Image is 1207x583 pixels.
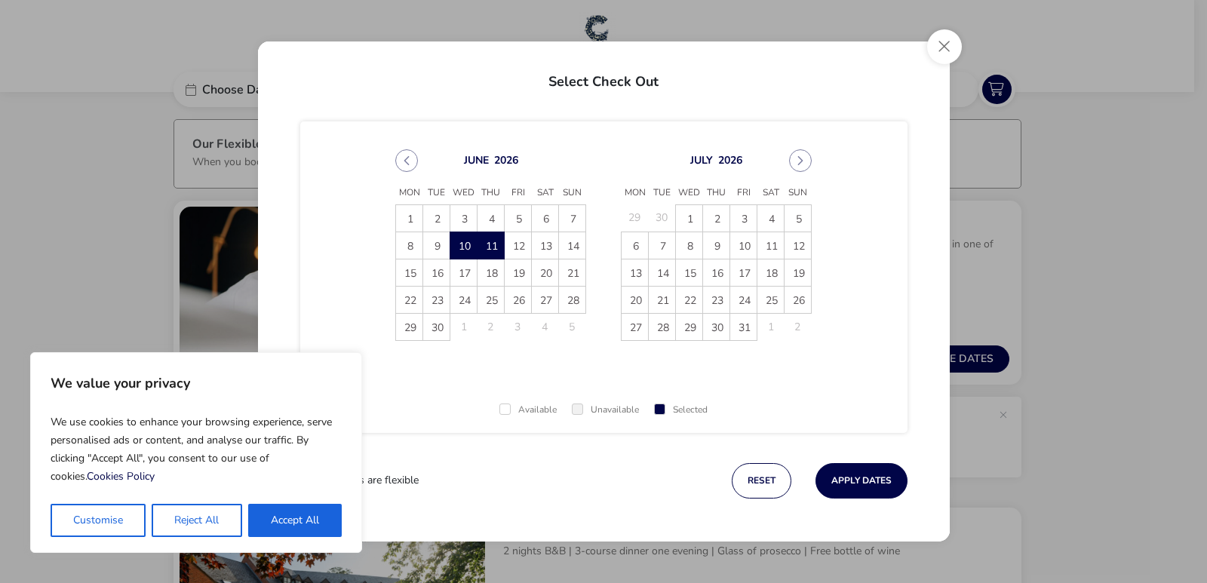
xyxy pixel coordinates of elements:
span: 12 [505,233,532,259]
td: 27 [532,286,559,313]
span: 18 [478,260,505,287]
span: Wed [676,182,703,204]
span: 14 [650,260,676,287]
span: 7 [650,233,676,259]
h2: Select Check Out [270,57,938,100]
span: 25 [478,287,505,314]
button: reset [732,463,791,499]
button: Choose Month [464,152,489,167]
span: 14 [560,233,586,259]
span: Mon [622,182,649,204]
span: 1 [677,206,703,232]
span: Sat [757,182,785,204]
td: 10 [730,232,757,259]
td: 28 [649,313,676,340]
td: 29 [676,313,703,340]
td: 22 [676,286,703,313]
span: 22 [397,287,423,314]
span: Sun [785,182,812,204]
span: 11 [478,233,505,259]
span: Thu [703,182,730,204]
button: Previous Month [395,149,418,172]
td: 16 [703,259,730,286]
td: 4 [757,204,785,232]
span: 13 [533,233,559,259]
span: Fri [730,182,757,204]
span: Tue [649,182,676,204]
td: 22 [396,286,423,313]
span: 30 [704,315,730,341]
span: 2 [704,206,730,232]
span: 22 [677,287,703,314]
td: 24 [450,286,478,313]
td: 1 [757,313,785,340]
td: 8 [676,232,703,259]
span: 21 [560,260,586,287]
button: Choose Year [494,152,518,167]
td: 9 [423,232,450,259]
span: 28 [560,287,586,314]
p: We value your privacy [51,368,342,398]
td: 2 [478,313,505,340]
span: 12 [785,233,812,259]
span: 9 [704,233,730,259]
span: 8 [677,233,703,259]
span: 23 [424,287,450,314]
span: 15 [397,260,423,287]
td: 14 [559,232,586,259]
td: 7 [649,232,676,259]
td: 19 [505,259,532,286]
span: 3 [451,206,478,232]
span: 16 [424,260,450,287]
span: 28 [650,315,676,341]
td: 18 [757,259,785,286]
td: 1 [450,313,478,340]
td: 26 [785,286,812,313]
td: 18 [478,259,505,286]
td: 1 [676,204,703,232]
td: 23 [703,286,730,313]
span: 24 [451,287,478,314]
span: 13 [622,260,649,287]
span: 7 [560,206,586,232]
td: 29 [396,313,423,340]
button: Choose Year [718,152,742,167]
span: 23 [704,287,730,314]
td: 20 [622,286,649,313]
span: 5 [505,206,532,232]
span: 11 [758,233,785,259]
span: Fri [505,182,532,204]
td: 15 [676,259,703,286]
div: Available [499,405,557,415]
td: 3 [505,313,532,340]
span: 10 [451,233,478,259]
td: 14 [649,259,676,286]
span: 29 [397,315,423,341]
span: 20 [622,287,649,314]
button: Reject All [152,504,241,537]
td: 2 [423,204,450,232]
span: 30 [424,315,450,341]
td: 27 [622,313,649,340]
td: 1 [396,204,423,232]
span: 4 [758,206,785,232]
span: 26 [785,287,812,314]
td: 2 [785,313,812,340]
span: 27 [622,315,649,341]
td: 17 [450,259,478,286]
td: 30 [649,204,676,232]
span: Sat [532,182,559,204]
div: Selected [654,405,708,415]
button: Apply Dates [815,463,908,499]
td: 17 [730,259,757,286]
td: 3 [730,204,757,232]
span: 9 [424,233,450,259]
span: 2 [424,206,450,232]
td: 13 [532,232,559,259]
span: 3 [731,206,757,232]
span: 18 [758,260,785,287]
span: 25 [758,287,785,314]
td: 6 [622,232,649,259]
span: 4 [478,206,505,232]
td: 12 [785,232,812,259]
